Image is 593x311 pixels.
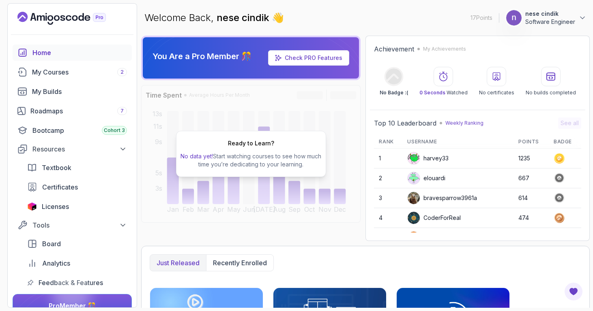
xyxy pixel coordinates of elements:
[42,163,71,173] span: Textbook
[13,218,132,232] button: Tools
[514,149,549,168] td: 1235
[374,168,402,188] td: 2
[180,152,322,168] p: Start watching courses to see how much time you’re dedicating to your learning.
[150,255,206,271] button: Just released
[13,83,132,100] a: builds
[228,139,274,147] h2: Ready to Learn?
[30,106,127,116] div: Roadmaps
[120,108,124,114] span: 7
[374,118,436,128] h2: Top 10 Leaderboard
[506,10,522,26] img: user profile image
[514,168,549,188] td: 667
[206,255,273,271] button: Recently enrolled
[514,188,549,208] td: 614
[479,89,514,96] p: No certificates
[408,212,420,224] img: user profile image
[419,89,445,96] span: 0 Seconds
[32,126,127,135] div: Bootcamp
[525,10,575,18] p: nese cindik
[22,198,132,215] a: licenses
[374,44,414,54] h2: Achievement
[32,67,127,77] div: My Courses
[407,172,445,185] div: elouardi
[408,232,420,244] img: user profile image
[419,89,468,96] p: Watched
[217,12,272,23] span: nese cindik
[380,89,408,96] p: No Badge :(
[564,282,583,301] button: Open Feedback Button
[407,211,461,224] div: CoderForReal
[408,172,420,184] img: default monster avatar
[27,202,37,211] img: jetbrains icon
[13,103,132,119] a: roadmaps
[407,152,449,165] div: harvey33
[42,239,61,249] span: Board
[42,182,78,192] span: Certificates
[514,135,549,149] th: Points
[423,46,466,52] p: My Achievements
[120,69,124,75] span: 2
[407,231,479,244] div: wildmongoosefb425
[22,160,132,176] a: textbook
[506,10,587,26] button: user profile imagenese cindikSoftware Engineer
[374,208,402,228] td: 4
[17,12,125,25] a: Landing page
[42,202,69,211] span: Licenses
[213,258,267,268] p: Recently enrolled
[402,135,514,149] th: Username
[32,87,127,96] div: My Builds
[514,208,549,228] td: 474
[525,18,575,26] p: Software Engineer
[144,11,284,24] p: Welcome Back,
[39,278,103,288] span: Feedback & Features
[558,117,581,129] button: See all
[180,153,213,160] span: No data yet!
[526,89,576,96] p: No builds completed
[13,64,132,80] a: courses
[153,51,251,62] p: You Are a Pro Member 🎊
[22,236,132,252] a: board
[374,149,402,168] td: 1
[374,228,402,248] td: 5
[549,135,581,149] th: Badge
[104,127,125,134] span: Cohort 3
[32,220,127,230] div: Tools
[32,48,127,58] div: Home
[374,135,402,149] th: Rank
[270,9,287,26] span: 👋
[268,50,349,66] a: Check PRO Features
[514,228,549,248] td: 384
[408,152,420,164] img: default monster avatar
[374,188,402,208] td: 3
[285,54,342,61] a: Check PRO Features
[22,179,132,195] a: certificates
[13,122,132,138] a: bootcamp
[407,192,477,204] div: bravesparrow3961a
[13,142,132,156] button: Resources
[445,120,483,126] p: Weekly Ranking
[32,144,127,154] div: Resources
[42,258,70,268] span: Analytics
[22,275,132,291] a: feedback
[408,192,420,204] img: user profile image
[157,258,200,268] p: Just released
[471,14,492,22] p: 17 Points
[13,45,132,61] a: home
[22,255,132,271] a: analytics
